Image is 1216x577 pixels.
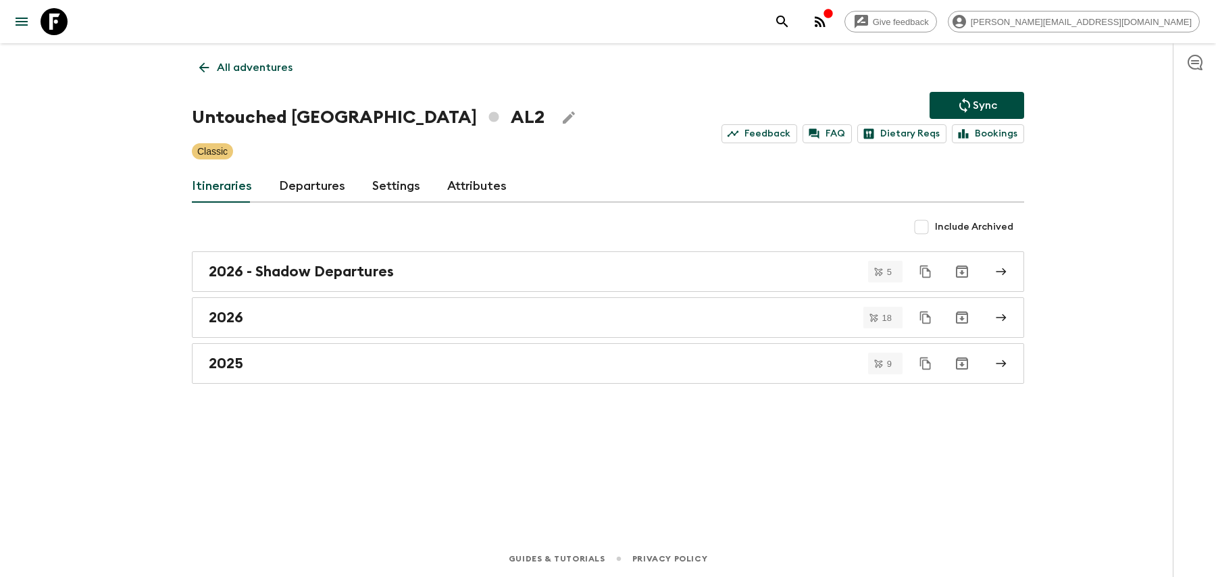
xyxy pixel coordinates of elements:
button: Duplicate [913,305,938,330]
a: Itineraries [192,170,252,203]
h2: 2026 [209,309,243,326]
a: Feedback [721,124,797,143]
a: All adventures [192,54,300,81]
h2: 2025 [209,355,243,372]
button: Duplicate [913,351,938,376]
button: Edit Adventure Title [555,104,582,131]
a: Attributes [447,170,507,203]
button: Duplicate [913,259,938,284]
div: [PERSON_NAME][EMAIL_ADDRESS][DOMAIN_NAME] [948,11,1200,32]
button: Archive [948,350,976,377]
a: Dietary Reqs [857,124,946,143]
a: Departures [279,170,345,203]
span: [PERSON_NAME][EMAIL_ADDRESS][DOMAIN_NAME] [963,17,1199,27]
button: Archive [948,304,976,331]
a: Privacy Policy [632,551,707,566]
p: Sync [973,97,997,114]
a: 2025 [192,343,1024,384]
span: Give feedback [865,17,936,27]
a: Settings [372,170,420,203]
button: menu [8,8,35,35]
a: Give feedback [844,11,937,32]
a: Bookings [952,124,1024,143]
span: 18 [874,313,900,322]
a: FAQ [803,124,852,143]
a: 2026 - Shadow Departures [192,251,1024,292]
a: 2026 [192,297,1024,338]
span: Include Archived [935,220,1013,234]
p: All adventures [217,59,293,76]
p: Classic [197,145,228,158]
h1: Untouched [GEOGRAPHIC_DATA] AL2 [192,104,544,131]
span: 9 [879,359,900,368]
h2: 2026 - Shadow Departures [209,263,394,280]
span: 5 [879,268,900,276]
button: Archive [948,258,976,285]
a: Guides & Tutorials [509,551,605,566]
button: search adventures [769,8,796,35]
button: Sync adventure departures to the booking engine [930,92,1024,119]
